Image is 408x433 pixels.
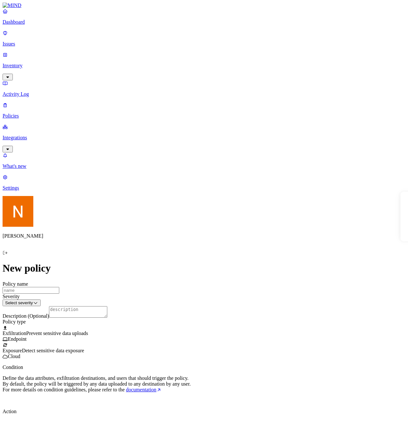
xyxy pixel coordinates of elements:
p: Dashboard [3,19,405,25]
label: Policy type [3,319,26,324]
img: MIND [3,3,21,8]
label: Policy name [3,281,28,287]
span: documentation [126,387,156,392]
a: Policies [3,102,405,119]
p: Inventory [3,63,405,69]
p: [PERSON_NAME] [3,233,405,239]
p: Activity Log [3,91,405,97]
p: What's new [3,163,405,169]
h1: New policy [3,262,405,274]
a: What's new [3,152,405,169]
p: Define the data attributes, exfiltration destinations, and users that should trigger the policy. ... [3,375,405,393]
p: Policies [3,113,405,119]
span: Prevent sensitive data uploads [26,331,88,336]
a: Activity Log [3,80,405,97]
img: Nitai Mishary [3,196,33,227]
a: documentation [126,387,161,392]
span: Exposure [3,348,22,353]
p: Condition [3,364,405,370]
label: Description (Optional) [3,313,49,319]
span: Exfiltration [3,331,26,336]
a: MIND [3,3,405,8]
div: Endpoint [3,336,405,342]
p: Integrations [3,135,405,141]
a: Issues [3,30,405,47]
a: Dashboard [3,8,405,25]
div: Cloud [3,354,405,359]
span: Detect sensitive data exposure [22,348,84,353]
label: Severity [3,294,20,299]
a: Settings [3,174,405,191]
a: Inventory [3,52,405,79]
input: name [3,287,59,294]
p: Settings [3,185,405,191]
p: Issues [3,41,405,47]
a: Integrations [3,124,405,151]
p: Action [3,409,405,414]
